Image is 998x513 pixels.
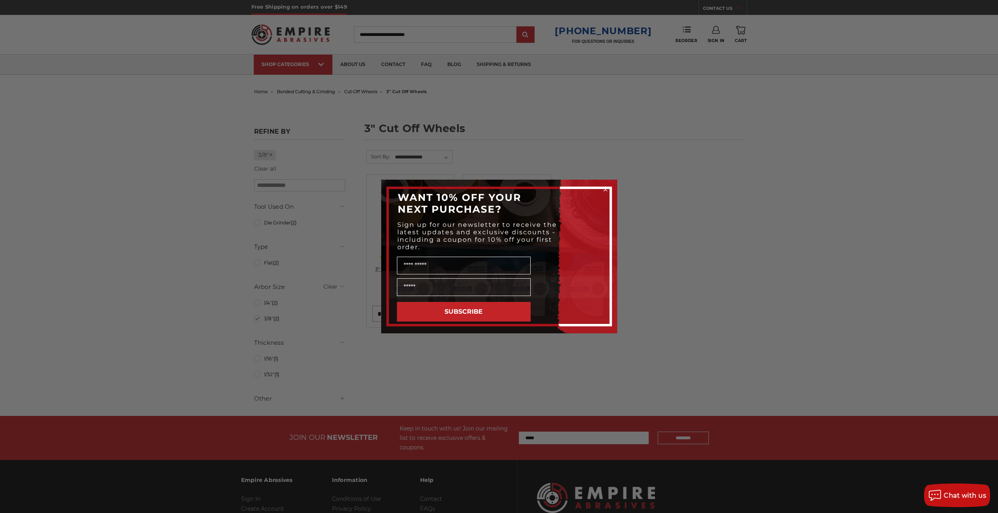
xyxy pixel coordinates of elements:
[397,221,557,251] span: Sign up for our newsletter to receive the latest updates and exclusive discounts - including a co...
[398,191,521,215] span: WANT 10% OFF YOUR NEXT PURCHASE?
[944,492,986,499] span: Chat with us
[397,302,531,322] button: SUBSCRIBE
[924,484,990,507] button: Chat with us
[601,186,609,193] button: Close dialog
[397,278,531,296] input: Email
